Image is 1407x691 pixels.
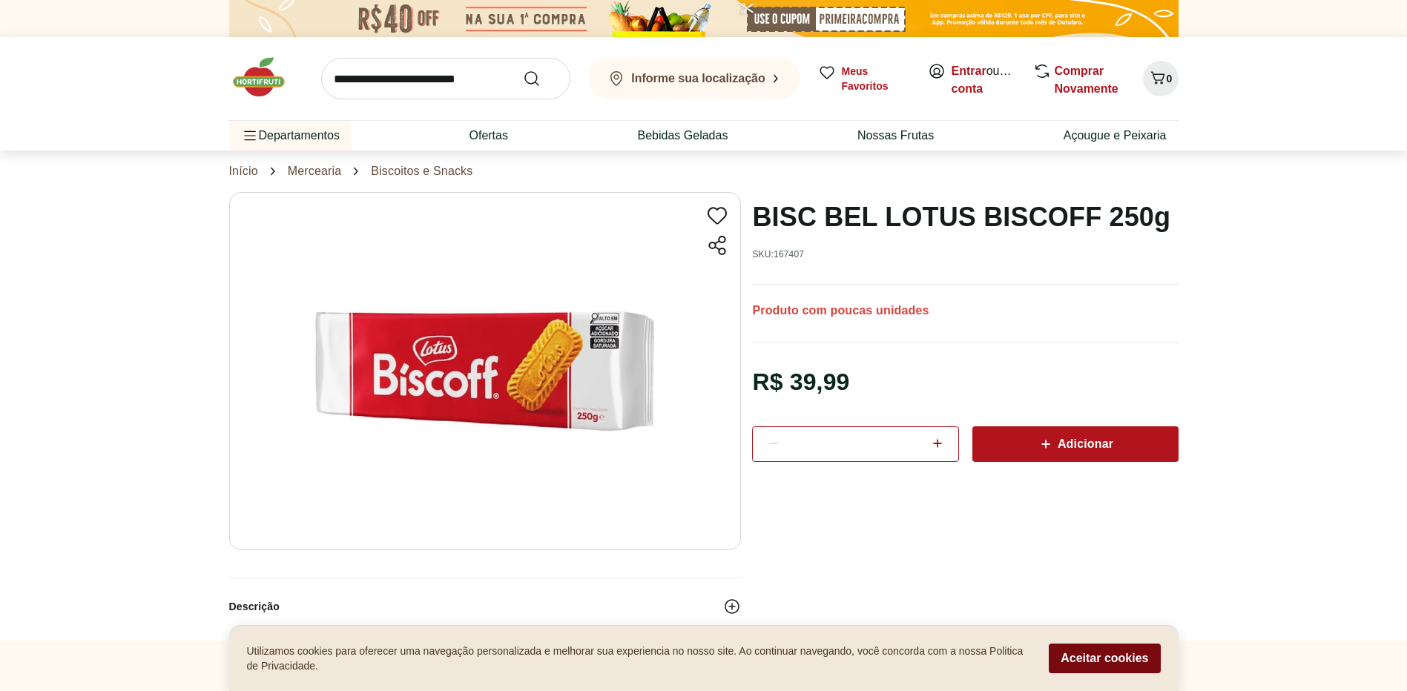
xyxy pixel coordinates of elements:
button: Informe sua localização [588,58,800,99]
h1: BISC BEL LOTUS BISCOFF 250g [752,192,1170,242]
a: Mercearia [288,165,342,178]
input: search [321,58,570,99]
button: Aceitar cookies [1049,644,1160,673]
div: R$ 39,99 [752,361,849,403]
button: Menu [241,118,259,153]
a: Comprar Novamente [1055,65,1118,95]
button: Adicionar [972,426,1179,462]
p: Produto com poucas unidades [752,302,929,319]
a: Nossas Frutas [857,127,934,145]
button: Carrinho [1143,61,1179,96]
a: Bebidas Geladas [638,127,728,145]
span: ou [952,62,1018,98]
a: Meus Favoritos [818,64,910,93]
a: Início [229,165,258,178]
p: Utilizamos cookies para oferecer uma navegação personalizada e melhorar sua experiencia no nosso ... [247,644,1032,673]
button: Descrição [229,590,741,623]
a: Biscoitos e Snacks [371,165,472,178]
a: Ofertas [469,127,507,145]
a: Açougue e Peixaria [1064,127,1167,145]
span: Adicionar [1037,435,1113,453]
img: Biscoito Belga Lotus Biscoff 250g [229,192,741,550]
a: Entrar [952,65,986,77]
span: Meus Favoritos [842,64,910,93]
button: Submit Search [523,70,558,87]
span: Departamentos [241,118,340,153]
img: Hortifruti [229,55,303,99]
span: 0 [1167,73,1173,85]
b: Informe sua localização [631,72,765,85]
p: SKU: 167407 [752,248,804,260]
